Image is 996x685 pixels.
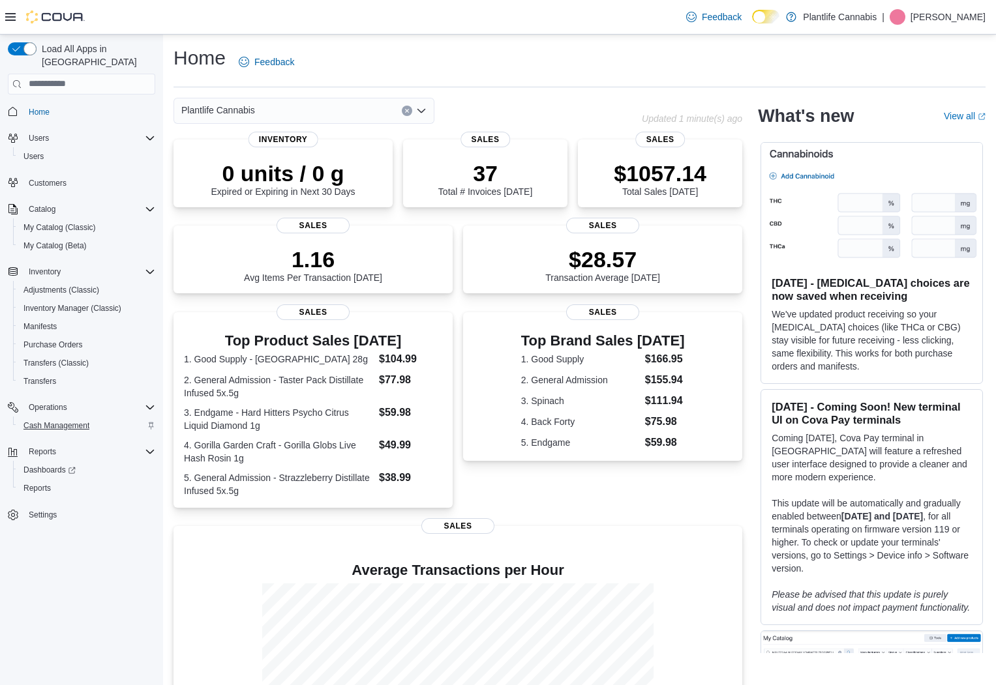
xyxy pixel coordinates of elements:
p: 0 units / 0 g [211,160,355,186]
span: Settings [29,510,57,520]
div: Ryan Noftall [890,9,905,25]
p: 1.16 [244,246,382,272]
img: Cova [26,10,85,23]
span: Feedback [254,55,294,68]
button: Operations [3,398,160,416]
p: | [882,9,884,25]
a: My Catalog (Classic) [18,220,101,235]
button: Home [3,102,160,121]
span: My Catalog (Beta) [23,240,87,251]
span: Manifests [23,321,57,332]
a: Customers [23,175,72,191]
button: Transfers [13,372,160,390]
strong: [DATE] and [DATE] [841,511,923,521]
button: Users [23,130,54,146]
dd: $59.98 [645,435,685,450]
div: Total # Invoices [DATE] [438,160,532,197]
button: Clear input [402,106,412,116]
nav: Complex example [8,97,155,559]
span: Customers [23,175,155,191]
span: Users [18,149,155,164]
button: Users [13,147,160,166]
button: Open list of options [416,106,427,116]
span: Sales [460,132,510,147]
span: Users [29,133,49,143]
span: Inventory [29,267,61,277]
button: My Catalog (Beta) [13,237,160,255]
span: Manifests [18,319,155,334]
dd: $104.99 [379,351,442,367]
p: This update will be automatically and gradually enabled between , for all terminals operating on ... [772,497,972,575]
button: Purchase Orders [13,336,160,354]
p: $1057.14 [614,160,706,186]
button: Operations [23,400,72,415]
button: My Catalog (Classic) [13,218,160,237]
a: Inventory Manager (Classic) [18,300,127,316]
dt: 5. Endgame [521,436,640,449]
dd: $38.99 [379,470,442,486]
span: Sales [421,518,494,534]
span: Inventory [249,132,318,147]
dt: 4. Back Forty [521,415,640,428]
span: Sales [277,304,350,320]
span: Catalog [29,204,55,214]
span: My Catalog (Classic) [18,220,155,235]
a: Manifests [18,319,62,334]
span: Transfers [18,373,155,389]
dt: 4. Gorilla Garden Craft - Gorilla Globs Live Hash Rosin 1g [184,439,374,465]
a: Users [18,149,49,164]
button: Inventory [3,263,160,281]
span: Purchase Orders [18,337,155,353]
div: Expired or Expiring in Next 30 Days [211,160,355,197]
span: Catalog [23,201,155,217]
a: Cash Management [18,418,95,433]
button: Settings [3,505,160,524]
svg: External link [978,113,986,121]
span: Feedback [702,10,742,23]
span: Inventory Manager (Classic) [18,300,155,316]
span: Cash Management [23,420,89,431]
span: Transfers [23,376,56,386]
dt: 2. General Admission [521,373,640,386]
span: Sales [635,132,685,147]
span: Reports [18,480,155,496]
a: Settings [23,507,62,523]
input: Dark Mode [752,10,779,23]
dd: $75.98 [645,414,685,430]
span: Home [29,107,50,117]
dt: 3. Endgame - Hard Hitters Psycho Citrus Liquid Diamond 1g [184,406,374,432]
button: Inventory [23,264,66,280]
span: Plantlife Cannabis [181,102,255,118]
h3: Top Product Sales [DATE] [184,333,442,349]
dd: $77.98 [379,372,442,388]
a: My Catalog (Beta) [18,238,92,254]
button: Inventory Manager (Classic) [13,299,160,317]
dd: $59.98 [379,405,442,420]
span: Cash Management [18,418,155,433]
a: Dashboards [13,461,160,479]
button: Reports [13,479,160,497]
a: Purchase Orders [18,337,88,353]
button: Manifests [13,317,160,336]
span: Operations [29,402,67,413]
h4: Average Transactions per Hour [184,562,732,578]
a: Dashboards [18,462,81,478]
span: My Catalog (Classic) [23,222,96,233]
button: Catalog [23,201,61,217]
p: Updated 1 minute(s) ago [642,113,742,124]
span: Reports [23,444,155,459]
span: My Catalog (Beta) [18,238,155,254]
a: Feedback [234,49,299,75]
button: Cash Management [13,416,160,435]
span: Operations [23,400,155,415]
dt: 1. Good Supply [521,353,640,366]
button: Reports [3,443,160,461]
h3: [DATE] - [MEDICAL_DATA] choices are now saved when receiving [772,276,972,302]
p: $28.57 [545,246,660,272]
dt: 2. General Admission - Taster Pack Distillate Infused 5x.5g [184,373,374,400]
h1: Home [174,45,226,71]
div: Transaction Average [DATE] [545,246,660,283]
span: Reports [29,446,56,457]
p: [PERSON_NAME] [911,9,986,25]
